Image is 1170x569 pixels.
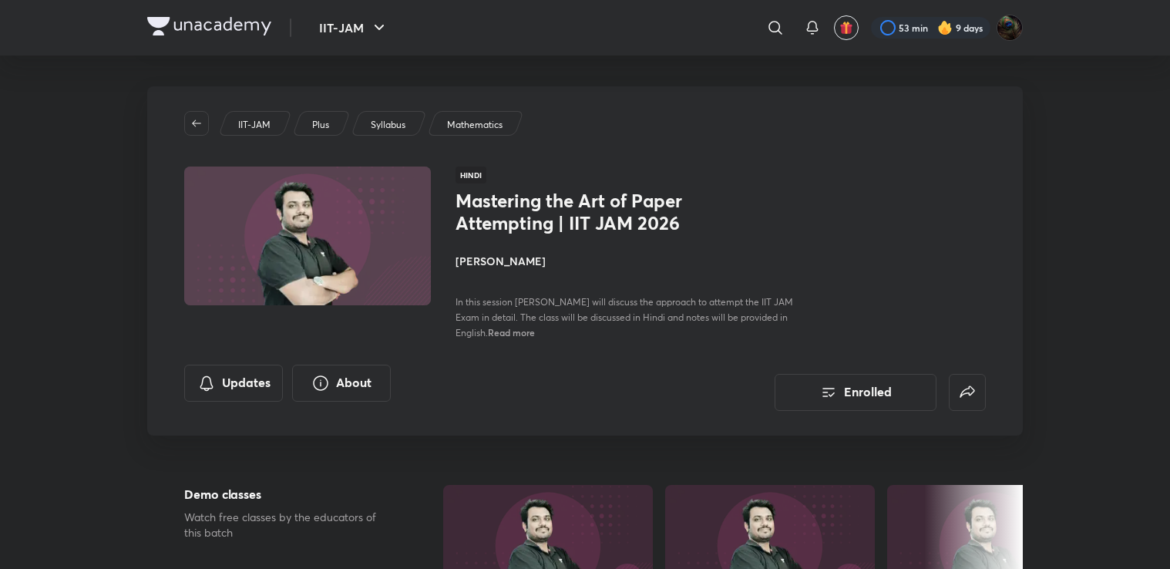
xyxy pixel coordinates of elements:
img: Shubham Deshmukh [997,15,1023,41]
button: false [949,374,986,411]
h4: [PERSON_NAME] [456,253,801,269]
p: IIT-JAM [238,118,271,132]
p: Mathematics [447,118,503,132]
h5: Demo classes [184,485,394,503]
button: IIT-JAM [310,12,398,43]
p: Syllabus [371,118,405,132]
span: Hindi [456,167,486,183]
a: Plus [310,118,332,132]
h1: Mastering the Art of Paper Attempting | IIT JAM 2026 [456,190,708,234]
span: Read more [488,326,535,338]
img: Company Logo [147,17,271,35]
img: Thumbnail [182,165,433,307]
p: Watch free classes by the educators of this batch [184,510,394,540]
a: Company Logo [147,17,271,39]
a: IIT-JAM [236,118,274,132]
img: avatar [839,21,853,35]
button: avatar [834,15,859,40]
button: About [292,365,391,402]
button: Updates [184,365,283,402]
a: Mathematics [445,118,506,132]
button: Enrolled [775,374,936,411]
a: Syllabus [368,118,408,132]
p: Plus [312,118,329,132]
span: In this session [PERSON_NAME] will discuss the approach to attempt the IIT JAM Exam in detail. Th... [456,296,793,338]
img: streak [937,20,953,35]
